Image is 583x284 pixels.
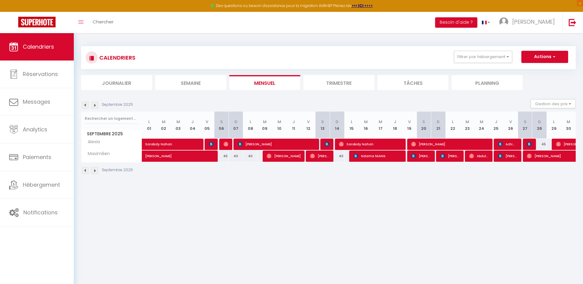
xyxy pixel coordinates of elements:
[394,119,396,125] abbr: J
[238,138,315,150] span: [PERSON_NAME]
[23,43,54,50] span: Calendriers
[243,151,258,162] div: 40
[185,112,200,139] th: 04
[469,150,489,162] span: Abdulwareth [PERSON_NAME]
[339,138,402,150] span: Sarobidy Nahan
[214,112,229,139] th: 06
[527,138,532,150] span: [PERSON_NAME]
[352,3,373,8] a: >>> ICI <<<<
[310,150,329,162] span: [PERSON_NAME]
[408,119,411,125] abbr: V
[499,17,508,26] img: ...
[145,135,201,147] span: Sarobidy Nahan
[353,150,402,162] span: Ndama NIANG
[498,138,517,150] span: Achim Pick
[171,112,186,139] th: 03
[417,112,431,139] th: 20
[495,12,562,33] a: ... [PERSON_NAME]
[359,112,373,139] th: 16
[435,17,477,28] button: Besoin d'aide ?
[23,70,58,78] span: Réservations
[272,112,287,139] th: 10
[85,113,138,124] input: Rechercher un logement...
[388,112,402,139] th: 18
[250,119,251,125] abbr: L
[518,112,532,139] th: 27
[98,51,135,64] h3: CALENDRIERS
[440,150,460,162] span: [PERSON_NAME]
[102,167,133,173] p: Septembre 2025
[315,112,330,139] th: 13
[452,75,523,90] li: Planning
[538,119,541,125] abbr: D
[82,139,105,145] span: Alexia
[330,151,344,162] div: 40
[23,209,58,216] span: Notifications
[498,150,517,162] span: [PERSON_NAME]
[88,12,118,33] a: Chercher
[142,112,157,139] th: 01
[206,119,208,125] abbr: V
[234,119,237,125] abbr: D
[561,112,576,139] th: 30
[411,138,489,150] span: [PERSON_NAME]
[411,150,431,162] span: [PERSON_NAME]
[93,19,114,25] span: Chercher
[81,130,142,138] span: Septembre 2025
[530,99,576,108] button: Gestion des prix
[377,75,448,90] li: Tâches
[23,98,50,106] span: Messages
[465,119,469,125] abbr: M
[156,112,171,139] th: 02
[23,153,51,161] span: Paiements
[567,119,570,125] abbr: M
[351,119,353,125] abbr: L
[155,75,226,90] li: Semaine
[102,102,133,108] p: Septembre 2025
[364,119,368,125] abbr: M
[214,151,229,162] div: 45
[292,119,295,125] abbr: J
[489,112,503,139] th: 25
[527,150,583,162] span: [PERSON_NAME]
[287,112,301,139] th: 11
[191,119,194,125] abbr: J
[229,75,300,90] li: Mensuel
[81,75,152,90] li: Journalier
[307,119,310,125] abbr: V
[243,112,258,139] th: 08
[229,112,243,139] th: 07
[509,119,512,125] abbr: V
[257,112,272,139] th: 09
[142,139,157,150] a: Sarobidy Nahan
[524,119,527,125] abbr: S
[475,112,489,139] th: 24
[553,119,555,125] abbr: L
[503,112,518,139] th: 26
[569,19,576,26] img: logout
[303,75,374,90] li: Trimestre
[223,138,228,150] span: [PERSON_NAME]
[301,112,315,139] th: 12
[454,51,512,63] button: Filtrer par hébergement
[145,147,215,159] span: [PERSON_NAME]
[373,112,388,139] th: 17
[142,151,157,162] a: [PERSON_NAME]
[267,150,301,162] span: [PERSON_NAME]
[325,138,329,150] span: Sentir Natura
[532,112,547,139] th: 28
[445,112,460,139] th: 22
[23,181,60,189] span: Hébergement
[229,151,243,162] div: 40
[344,112,359,139] th: 15
[23,126,47,133] span: Analytics
[431,112,446,139] th: 21
[18,17,56,27] img: Super Booking
[330,112,344,139] th: 14
[278,119,281,125] abbr: M
[460,112,475,139] th: 23
[495,119,497,125] abbr: J
[437,119,440,125] abbr: D
[521,51,568,63] button: Actions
